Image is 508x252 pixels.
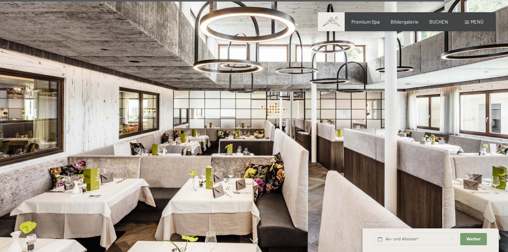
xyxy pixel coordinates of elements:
a: BUCHEN [429,19,448,24]
button: Weiter [460,233,487,246]
a: Bildergalerie [391,19,419,24]
span: Weiter [466,236,481,242]
span: Schnellanfrage [362,221,389,226]
span: Menü [471,19,483,24]
a: Premium Spa [351,19,380,24]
